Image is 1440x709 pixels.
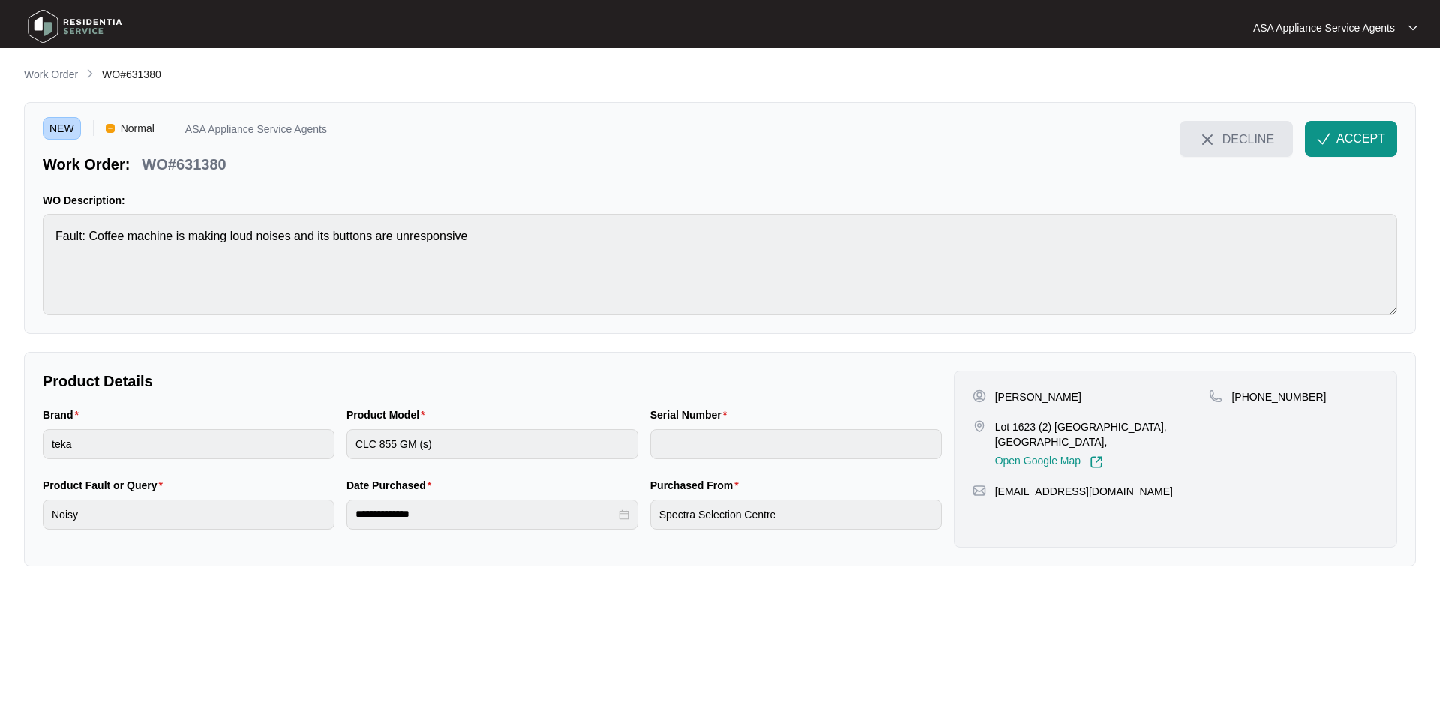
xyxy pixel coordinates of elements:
[1336,130,1385,148] span: ACCEPT
[973,389,986,403] img: user-pin
[43,117,81,140] span: NEW
[21,67,81,83] a: Work Order
[43,154,130,175] p: Work Order:
[22,4,127,49] img: residentia service logo
[995,455,1103,469] a: Open Google Map
[106,124,115,133] img: Vercel Logo
[185,124,327,140] p: ASA Appliance Service Agents
[43,500,334,530] input: Product Fault or Query
[650,407,733,422] label: Serial Number
[650,429,942,459] input: Serial Number
[346,429,638,459] input: Product Model
[24,67,78,82] p: Work Order
[973,484,986,497] img: map-pin
[43,371,942,392] p: Product Details
[43,407,85,422] label: Brand
[995,389,1081,404] p: [PERSON_NAME]
[43,193,1397,208] p: WO Description:
[115,117,160,140] span: Normal
[995,419,1210,449] p: Lot 1623 (2) [GEOGRAPHIC_DATA], [GEOGRAPHIC_DATA],
[43,478,169,493] label: Product Fault or Query
[102,68,161,80] span: WO#631380
[43,214,1397,315] textarea: Fault: Coffee machine is making loud noises and its buttons are unresponsive
[355,506,616,522] input: Date Purchased
[43,429,334,459] input: Brand
[1180,121,1293,157] button: close-IconDECLINE
[1253,20,1395,35] p: ASA Appliance Service Agents
[995,484,1173,499] p: [EMAIL_ADDRESS][DOMAIN_NAME]
[1222,131,1274,147] span: DECLINE
[346,407,431,422] label: Product Model
[1231,389,1326,404] p: [PHONE_NUMBER]
[346,478,437,493] label: Date Purchased
[142,154,226,175] p: WO#631380
[1209,389,1222,403] img: map-pin
[1408,24,1417,32] img: dropdown arrow
[650,478,745,493] label: Purchased From
[650,500,942,530] input: Purchased From
[1198,131,1216,149] img: close-Icon
[1090,455,1103,469] img: Link-External
[1317,132,1330,146] img: check-Icon
[1305,121,1397,157] button: check-IconACCEPT
[84,68,96,80] img: chevron-right
[973,419,986,433] img: map-pin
